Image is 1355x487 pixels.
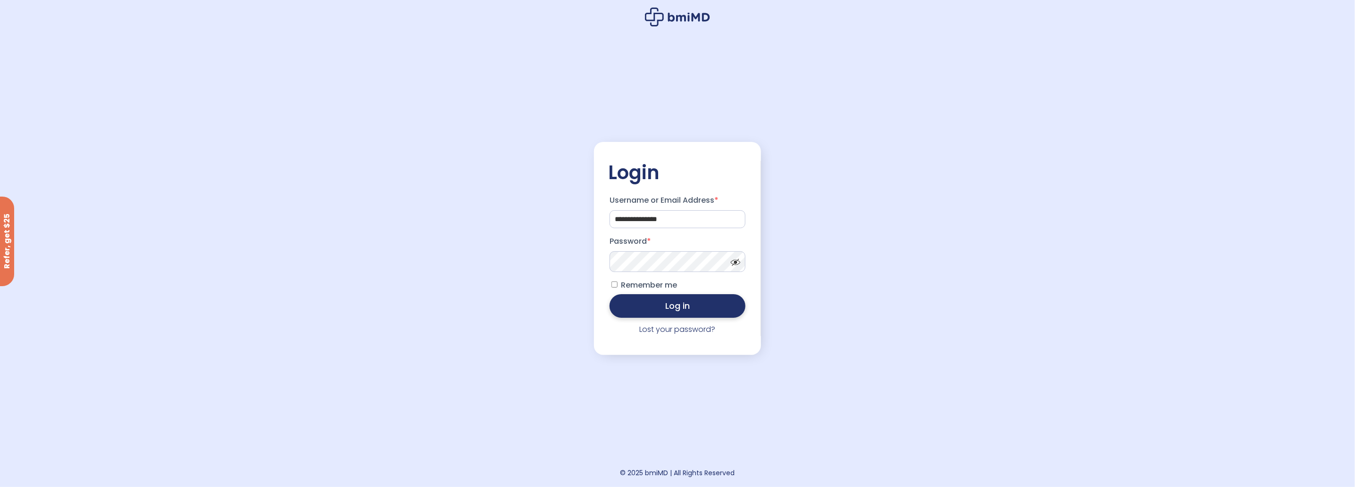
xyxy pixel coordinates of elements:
label: Username or Email Address [610,193,745,208]
h2: Login [608,161,747,184]
input: Remember me [611,281,618,288]
div: © 2025 bmiMD | All Rights Reserved [620,466,735,479]
a: Lost your password? [639,324,715,335]
span: Remember me [621,280,677,290]
button: Log in [610,294,745,318]
label: Password [610,234,745,249]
